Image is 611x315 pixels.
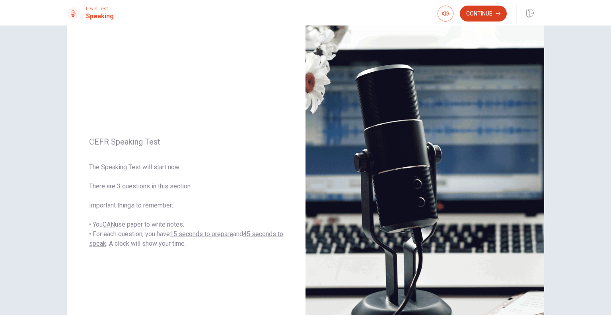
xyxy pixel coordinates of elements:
[170,230,233,238] u: 15 seconds to prepare
[89,162,283,248] span: The Speaking Test will start now. There are 3 questions in this section. Important things to reme...
[89,137,283,147] span: CEFR Speaking Test
[460,6,507,22] button: Continue
[86,12,114,21] h1: Speaking
[103,221,115,228] u: CAN
[86,6,114,12] span: Level Test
